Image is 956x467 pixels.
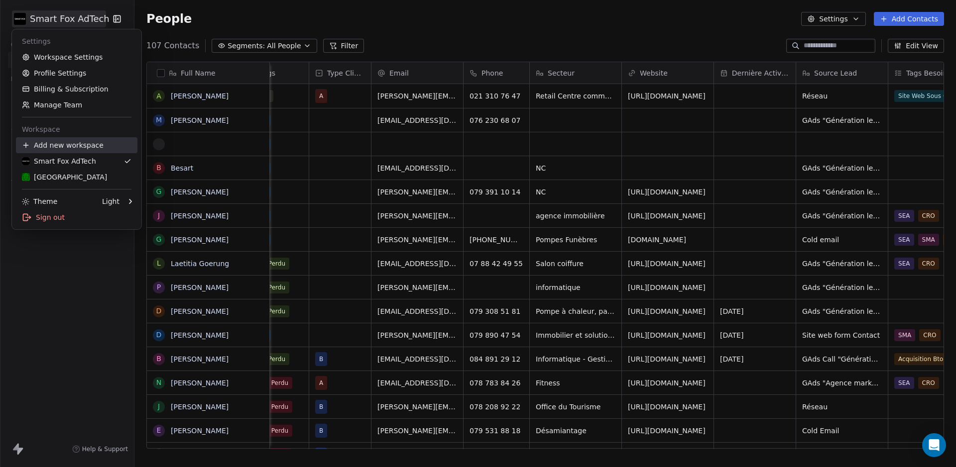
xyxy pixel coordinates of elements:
a: Workspace Settings [16,49,137,65]
img: Logo%20500x500%20%20px.jpeg [22,157,30,165]
div: Sign out [16,209,137,225]
div: Workspace [16,121,137,137]
img: Logo_Bellefontaine_Black.png [22,173,30,181]
a: Profile Settings [16,65,137,81]
div: Theme [22,196,57,206]
div: Smart Fox AdTech [22,156,96,166]
div: Light [102,196,119,206]
div: Settings [16,33,137,49]
a: Billing & Subscription [16,81,137,97]
a: Manage Team [16,97,137,113]
div: Add new workspace [16,137,137,153]
div: [GEOGRAPHIC_DATA] [22,172,107,182]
